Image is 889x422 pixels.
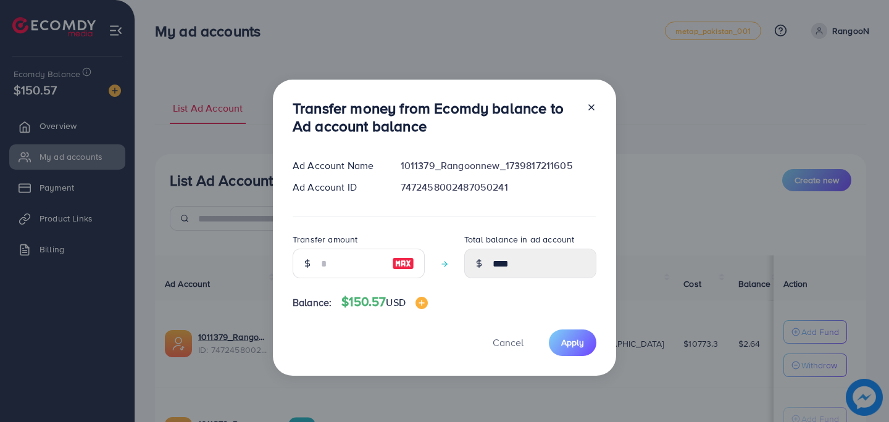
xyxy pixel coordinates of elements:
label: Total balance in ad account [464,233,574,246]
label: Transfer amount [293,233,357,246]
button: Cancel [477,329,539,356]
span: Cancel [493,336,524,349]
div: Ad Account Name [283,159,391,173]
div: 1011379_Rangoonnew_1739817211605 [391,159,606,173]
img: image [392,256,414,271]
span: Balance: [293,296,332,310]
h4: $150.57 [341,294,428,310]
span: USD [386,296,405,309]
div: Ad Account ID [283,180,391,194]
h3: Transfer money from Ecomdy balance to Ad account balance [293,99,577,135]
span: Apply [561,336,584,349]
img: image [415,297,428,309]
div: 7472458002487050241 [391,180,606,194]
button: Apply [549,329,596,356]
